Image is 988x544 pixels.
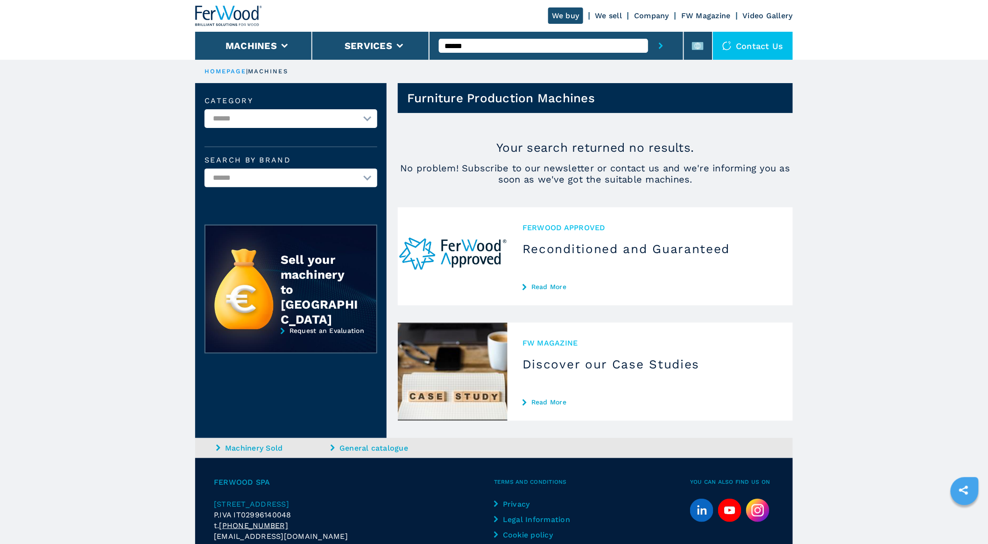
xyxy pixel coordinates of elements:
button: Machines [226,40,277,51]
button: Services [345,40,392,51]
a: HOMEPAGE [205,68,246,75]
a: sharethis [952,479,975,502]
tcxspan: Call +39 0172 474073 via 3CX [219,521,289,530]
span: No problem! Subscribe to our newsletter or contact us and we're informing you as soon as we've go... [398,162,793,185]
h3: Reconditioned and Guaranteed [522,241,778,256]
a: We sell [595,11,622,20]
span: FW MAGAZINE [522,338,778,348]
a: Privacy [494,499,572,509]
span: | [246,68,248,75]
iframe: Chat [948,502,981,537]
img: Reconditioned and Guaranteed [398,207,508,305]
a: Cookie policy [494,530,572,540]
div: t. [214,520,494,531]
a: linkedin [690,499,713,522]
span: P.IVA IT02996140048 [214,510,291,519]
img: Instagram [746,499,769,522]
a: General catalogue [331,443,443,453]
p: Your search returned no results. [398,140,793,155]
a: Request an Evaluation [205,327,377,360]
a: Read More [522,398,778,406]
a: Read More [522,283,778,290]
h3: Discover our Case Studies [522,357,778,372]
span: You can also find us on [690,477,774,487]
span: [EMAIL_ADDRESS][DOMAIN_NAME] [214,531,348,542]
img: Ferwood [195,6,262,26]
button: submit-button [648,32,674,60]
span: [STREET_ADDRESS] [214,500,289,509]
a: Video Gallery [743,11,793,20]
a: FW Magazine [681,11,731,20]
p: machines [248,67,288,76]
div: Sell your machinery to [GEOGRAPHIC_DATA] [281,252,358,327]
span: Ferwood Approved [522,222,778,233]
h1: Furniture Production Machines [407,91,595,106]
a: Machinery Sold [216,443,328,453]
span: Terms and Conditions [494,477,690,487]
div: Contact us [713,32,793,60]
span: Ferwood Spa [214,477,494,487]
a: We buy [548,7,583,24]
a: Legal Information [494,514,572,525]
label: Search by brand [205,156,377,164]
img: Discover our Case Studies [398,323,508,421]
a: Company [634,11,669,20]
a: youtube [718,499,741,522]
a: [STREET_ADDRESS] [214,499,494,509]
label: Category [205,97,377,105]
img: Contact us [722,41,732,50]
